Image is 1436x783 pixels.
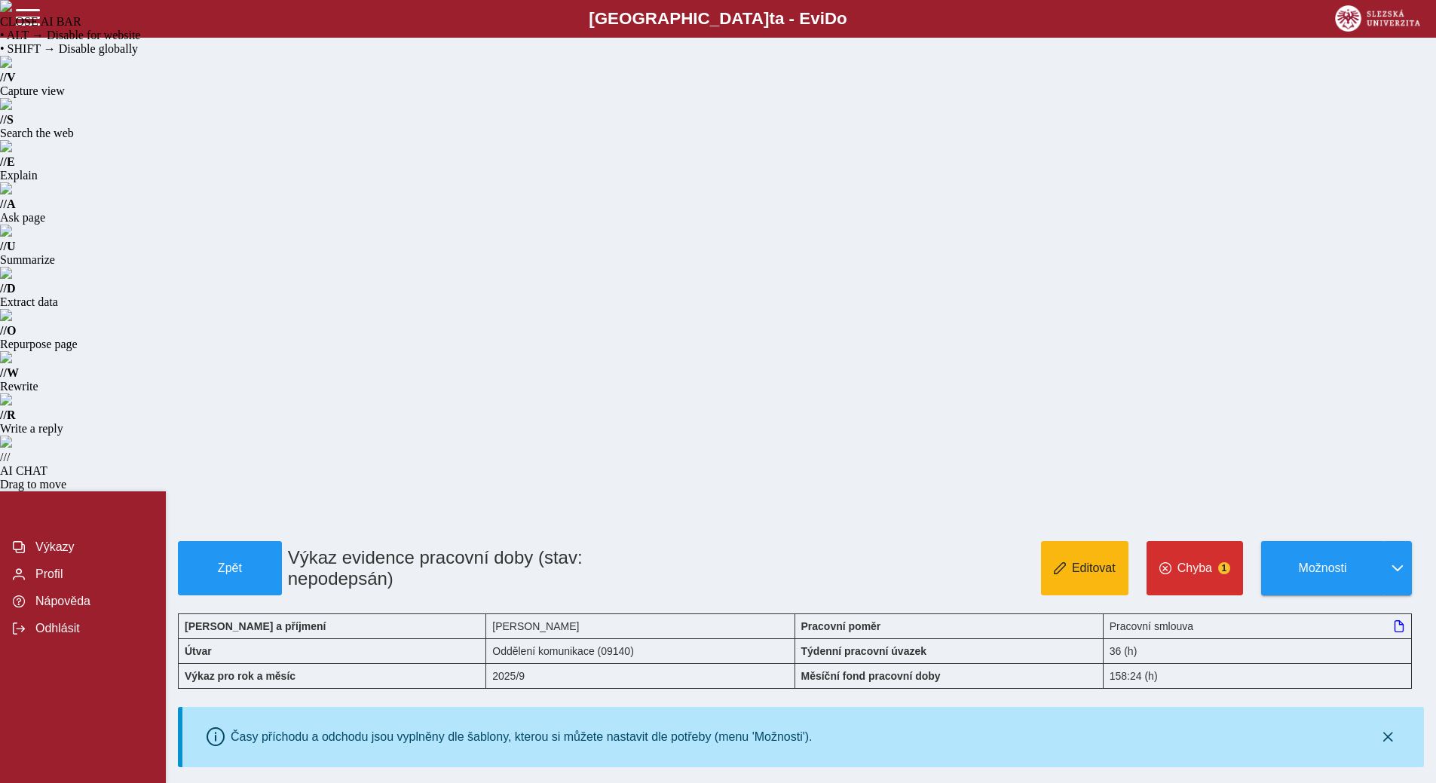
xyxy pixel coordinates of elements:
span: 1 [1218,562,1230,574]
div: 36 (h) [1104,638,1412,663]
div: 158:24 (h) [1104,663,1412,689]
span: Výkazy [31,540,153,554]
b: [PERSON_NAME] a příjmení [185,620,326,632]
b: Pracovní poměr [801,620,881,632]
button: Zpět [178,541,282,595]
div: Pracovní smlouva [1104,613,1412,638]
span: Zpět [185,561,275,575]
span: Editovat [1072,561,1116,575]
b: Výkaz pro rok a měsíc [185,670,295,682]
button: Chyba1 [1147,541,1243,595]
b: Týdenní pracovní úvazek [801,645,927,657]
span: Nápověda [31,595,153,608]
div: [PERSON_NAME] [486,613,795,638]
div: Oddělení komunikace (09140) [486,638,795,663]
span: Možnosti [1274,561,1371,575]
button: Možnosti [1261,541,1383,595]
b: Měsíční fond pracovní doby [801,670,941,682]
span: Chyba [1177,561,1212,575]
h1: Výkaz evidence pracovní doby (stav: nepodepsán) [282,541,697,595]
b: Útvar [185,645,212,657]
div: Časy příchodu a odchodu jsou vyplněny dle šablony, kterou si můžete nastavit dle potřeby (menu 'M... [231,730,813,744]
span: Profil [31,567,153,581]
span: Odhlásit [31,622,153,635]
button: Editovat [1041,541,1128,595]
div: 2025/9 [486,663,795,689]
